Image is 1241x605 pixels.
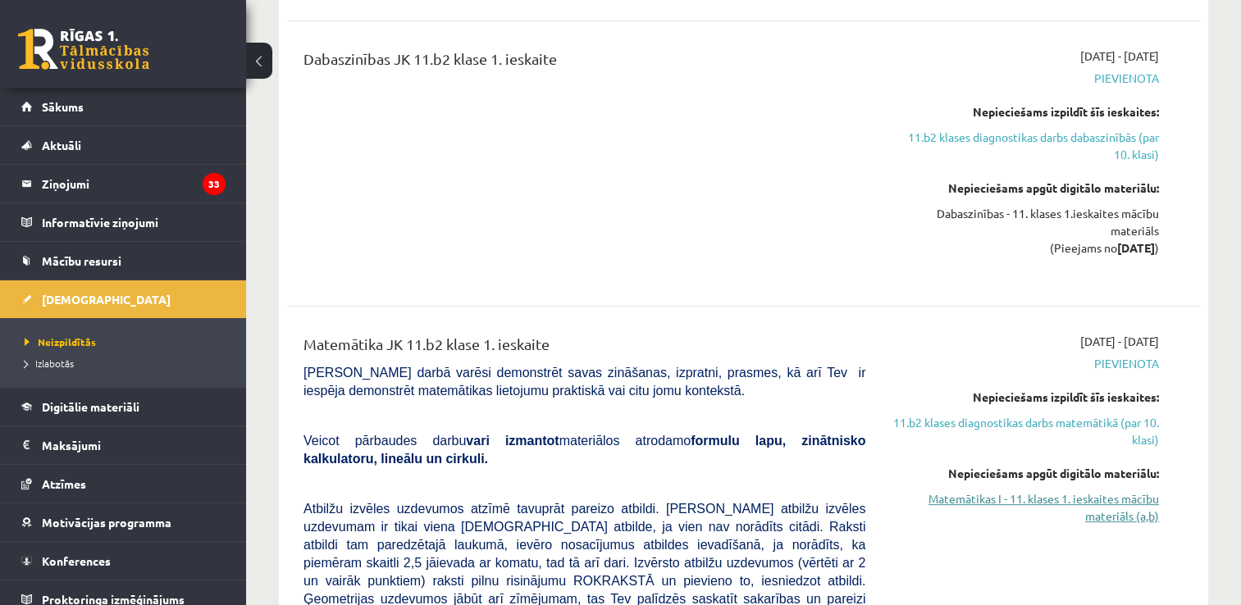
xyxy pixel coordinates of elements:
[21,388,226,425] a: Digitālie materiāli
[890,129,1159,163] a: 11.b2 klases diagnostikas darbs dabaszinībās (par 10. klasi)
[21,203,226,241] a: Informatīvie ziņojumi
[21,88,226,125] a: Sākums
[890,355,1159,372] span: Pievienota
[890,205,1159,257] div: Dabaszinības - 11. klases 1.ieskaites mācību materiāls (Pieejams no )
[303,333,865,363] div: Matemātika JK 11.b2 klase 1. ieskaite
[42,138,81,152] span: Aktuāli
[303,434,865,466] b: formulu lapu, zinātnisko kalkulatoru, lineālu un cirkuli.
[21,126,226,164] a: Aktuāli
[42,99,84,114] span: Sākums
[42,399,139,414] span: Digitālie materiāli
[890,389,1159,406] div: Nepieciešams izpildīt šīs ieskaites:
[42,165,226,202] legend: Ziņojumi
[21,542,226,580] a: Konferences
[42,253,121,268] span: Mācību resursi
[303,366,865,398] span: [PERSON_NAME] darbā varēsi demonstrēt savas zināšanas, izpratni, prasmes, kā arī Tev ir iespēja d...
[21,465,226,503] a: Atzīmes
[890,490,1159,525] a: Matemātikas I - 11. klases 1. ieskaites mācību materiāls (a,b)
[890,70,1159,87] span: Pievienota
[1080,333,1159,350] span: [DATE] - [DATE]
[203,173,226,195] i: 33
[21,242,226,280] a: Mācību resursi
[42,203,226,241] legend: Informatīvie ziņojumi
[25,357,74,370] span: Izlabotās
[42,292,171,307] span: [DEMOGRAPHIC_DATA]
[42,426,226,464] legend: Maksājumi
[42,476,86,491] span: Atzīmes
[890,180,1159,197] div: Nepieciešams apgūt digitālo materiālu:
[18,29,149,70] a: Rīgas 1. Tālmācības vidusskola
[25,356,230,371] a: Izlabotās
[1117,240,1155,255] strong: [DATE]
[42,553,111,568] span: Konferences
[21,165,226,202] a: Ziņojumi33
[303,48,865,78] div: Dabaszinības JK 11.b2 klase 1. ieskaite
[21,503,226,541] a: Motivācijas programma
[25,334,230,349] a: Neizpildītās
[890,103,1159,121] div: Nepieciešams izpildīt šīs ieskaites:
[1080,48,1159,65] span: [DATE] - [DATE]
[42,515,171,530] span: Motivācijas programma
[25,335,96,348] span: Neizpildītās
[890,465,1159,482] div: Nepieciešams apgūt digitālo materiālu:
[21,426,226,464] a: Maksājumi
[303,434,865,466] span: Veicot pārbaudes darbu materiālos atrodamo
[466,434,559,448] b: vari izmantot
[890,414,1159,448] a: 11.b2 klases diagnostikas darbs matemātikā (par 10. klasi)
[21,280,226,318] a: [DEMOGRAPHIC_DATA]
